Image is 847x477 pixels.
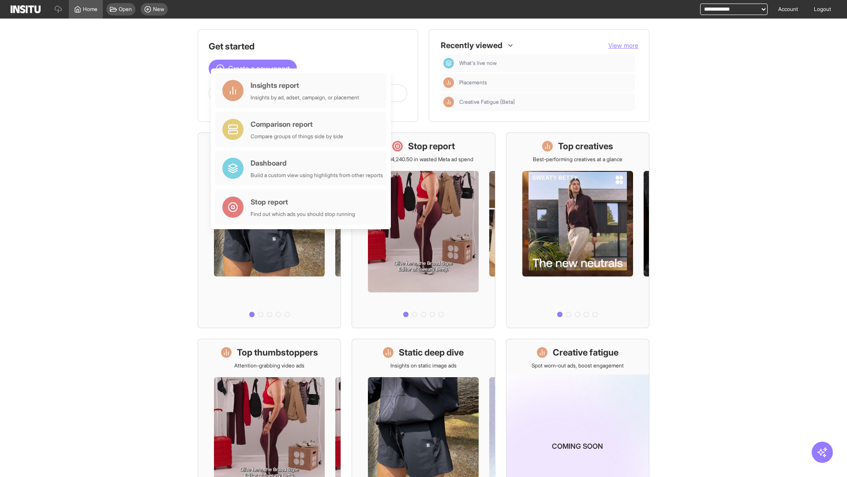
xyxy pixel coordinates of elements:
[558,140,613,152] h1: Top creatives
[83,6,97,13] span: Home
[198,132,341,328] a: What's live nowSee all active ads instantly
[443,58,454,68] div: Dashboard
[459,98,631,106] span: Creative Fatigue [Beta]
[251,80,359,91] div: Insights report
[251,133,343,140] div: Compare groups of things side by side
[251,119,343,129] div: Comparison report
[119,6,132,13] span: Open
[608,41,638,50] button: View more
[443,97,454,107] div: Insights
[443,77,454,88] div: Insights
[153,6,164,13] span: New
[459,60,497,67] span: What's live now
[11,5,41,13] img: Logo
[209,60,297,77] button: Create a new report
[251,94,359,101] div: Insights by ad, adset, campaign, or placement
[408,140,455,152] h1: Stop report
[459,60,631,67] span: What's live now
[209,40,407,53] h1: Get started
[608,42,638,49] span: View more
[251,172,383,179] div: Build a custom view using highlights from other reports
[399,346,464,359] h1: Static deep dive
[228,63,290,74] span: Create a new report
[251,197,355,207] div: Stop report
[533,156,622,163] p: Best-performing creatives at a glance
[251,211,355,218] div: Find out which ads you should stop running
[459,79,631,86] span: Placements
[234,362,304,369] p: Attention-grabbing video ads
[506,132,649,328] a: Top creativesBest-performing creatives at a glance
[459,98,515,106] span: Creative Fatigue [Beta]
[251,158,383,168] div: Dashboard
[374,156,473,163] p: Save £14,240.50 in wasted Meta ad spend
[237,346,318,359] h1: Top thumbstoppers
[459,79,487,86] span: Placements
[352,132,495,328] a: Stop reportSave £14,240.50 in wasted Meta ad spend
[390,362,457,369] p: Insights on static image ads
